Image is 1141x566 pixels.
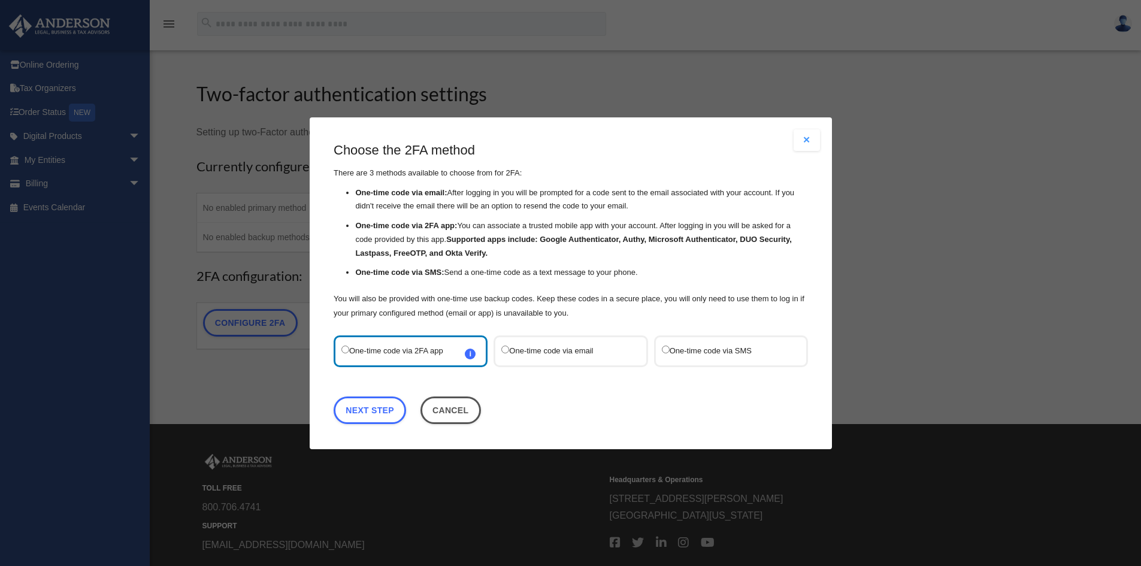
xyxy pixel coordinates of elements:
div: There are 3 methods available to choose from for 2FA: [334,141,808,320]
label: One-time code via 2FA app [341,343,468,359]
button: Close modal [794,129,820,151]
p: You will also be provided with one-time use backup codes. Keep these codes in a secure place, you... [334,291,808,320]
li: Send a one-time code as a text message to your phone. [355,266,808,280]
input: One-time code via email [501,345,509,353]
li: You can associate a trusted mobile app with your account. After logging in you will be asked for ... [355,219,808,260]
span: i [465,348,476,359]
li: After logging in you will be prompted for a code sent to the email associated with your account. ... [355,186,808,213]
label: One-time code via SMS [661,343,788,359]
a: Next Step [334,396,406,423]
h3: Choose the 2FA method [334,141,808,160]
strong: One-time code via email: [355,187,447,196]
input: One-time code via 2FA appi [341,345,349,353]
button: Close this dialog window [420,396,480,423]
label: One-time code via email [501,343,628,359]
strong: Supported apps include: Google Authenticator, Authy, Microsoft Authenticator, DUO Security, Lastp... [355,235,791,258]
input: One-time code via SMS [661,345,669,353]
strong: One-time code via SMS: [355,268,444,277]
strong: One-time code via 2FA app: [355,221,457,230]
